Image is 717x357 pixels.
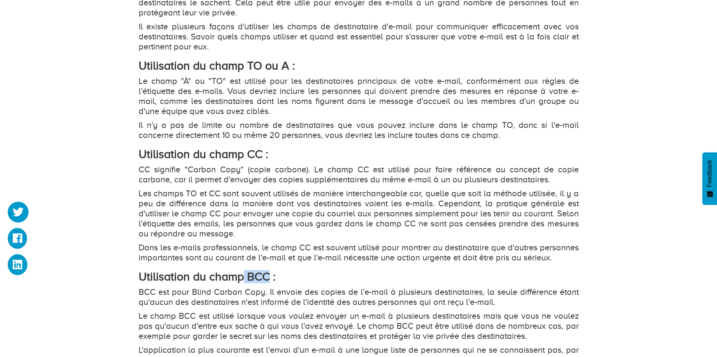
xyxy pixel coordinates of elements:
[139,165,579,185] p: CC signifie "Carbon Copy" (copie carbone). Le champ CC est utilisé pour faire référence au concep...
[139,270,276,283] strong: Utilisation du champ BCC :
[706,160,713,187] span: Feedback
[139,189,579,239] p: Les champs TO et CC sont souvent utilisés de manière interchangeable car, quelle que soit la méth...
[139,287,579,307] p: BCC est pour Blind Carbon Copy. Il envoie des copies de l'e-mail à plusieurs destinataires, la se...
[139,59,295,72] strong: Utilisation du champ TO ou A :
[702,152,717,205] button: Feedback - Afficher l’enquête
[139,120,579,140] p: Il n'y a pas de limite au nombre de destinataires que vous pouvez inclure dans le champ TO, donc ...
[139,76,579,116] p: Le champ "À" ou "TO" est utilisé pour les destinataires principaux de votre e-mail, conformément ...
[139,148,268,161] strong: Utilisation du champ CC :
[139,243,579,263] p: Dans les e-mails professionnels, le champ CC est souvent utilisé pour montrer au destinataire que...
[139,22,579,52] p: Il existe plusieurs façons d'utiliser les champs de destinataire d'e-mail pour communiquer effica...
[139,311,579,341] p: Le champ BCC est utilisé lorsque vous voulez envoyer un e-mail à plusieurs destinataires mais que...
